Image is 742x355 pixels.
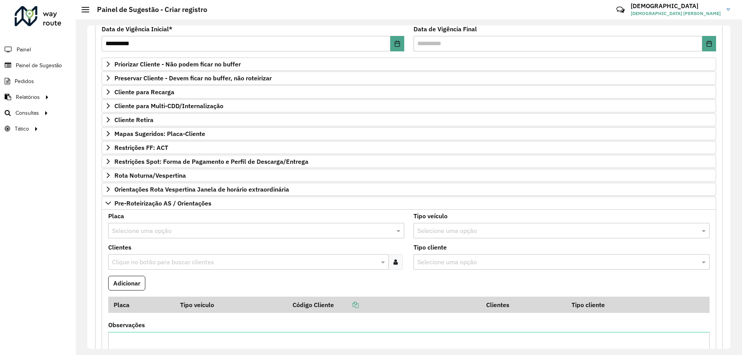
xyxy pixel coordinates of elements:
label: Clientes [108,243,131,252]
span: Tático [15,125,29,133]
button: Adicionar [108,276,145,290]
label: Tipo veículo [414,211,448,221]
span: Pre-Roteirização AS / Orientações [114,200,211,206]
label: Data de Vigência Inicial [102,24,172,34]
label: Observações [108,320,145,330]
th: Tipo cliente [566,297,677,313]
span: Consultas [15,109,39,117]
a: Copiar [334,301,359,309]
h3: [DEMOGRAPHIC_DATA] [631,2,721,10]
span: Pedidos [15,77,34,85]
span: Restrições Spot: Forma de Pagamento e Perfil de Descarga/Entrega [114,158,308,165]
a: Contato Rápido [612,2,629,18]
a: Rota Noturna/Vespertina [102,169,716,182]
a: Orientações Rota Vespertina Janela de horário extraordinária [102,183,716,196]
span: Restrições FF: ACT [114,144,168,151]
button: Choose Date [390,36,404,51]
span: Priorizar Cliente - Não podem ficar no buffer [114,61,241,67]
span: Cliente para Recarga [114,89,174,95]
a: Pre-Roteirização AS / Orientações [102,197,716,210]
span: Mapas Sugeridos: Placa-Cliente [114,131,205,137]
span: Painel [17,46,31,54]
th: Placa [108,297,175,313]
th: Código Cliente [288,297,481,313]
span: Orientações Rota Vespertina Janela de horário extraordinária [114,186,289,192]
a: Priorizar Cliente - Não podem ficar no buffer [102,58,716,71]
a: Cliente Retira [102,113,716,126]
span: Painel de Sugestão [16,61,62,70]
span: [DEMOGRAPHIC_DATA] [PERSON_NAME] [631,10,721,17]
label: Data de Vigência Final [414,24,477,34]
label: Tipo cliente [414,243,447,252]
button: Choose Date [702,36,716,51]
a: Preservar Cliente - Devem ficar no buffer, não roteirizar [102,71,716,85]
h2: Painel de Sugestão - Criar registro [89,5,207,14]
span: Rota Noturna/Vespertina [114,172,186,178]
span: Relatórios [16,93,40,101]
span: Preservar Cliente - Devem ficar no buffer, não roteirizar [114,75,272,81]
span: Cliente Retira [114,117,153,123]
span: Cliente para Multi-CDD/Internalização [114,103,223,109]
th: Clientes [481,297,566,313]
a: Restrições FF: ACT [102,141,716,154]
a: Mapas Sugeridos: Placa-Cliente [102,127,716,140]
th: Tipo veículo [175,297,288,313]
label: Placa [108,211,124,221]
a: Cliente para Recarga [102,85,716,99]
a: Cliente para Multi-CDD/Internalização [102,99,716,112]
a: Restrições Spot: Forma de Pagamento e Perfil de Descarga/Entrega [102,155,716,168]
